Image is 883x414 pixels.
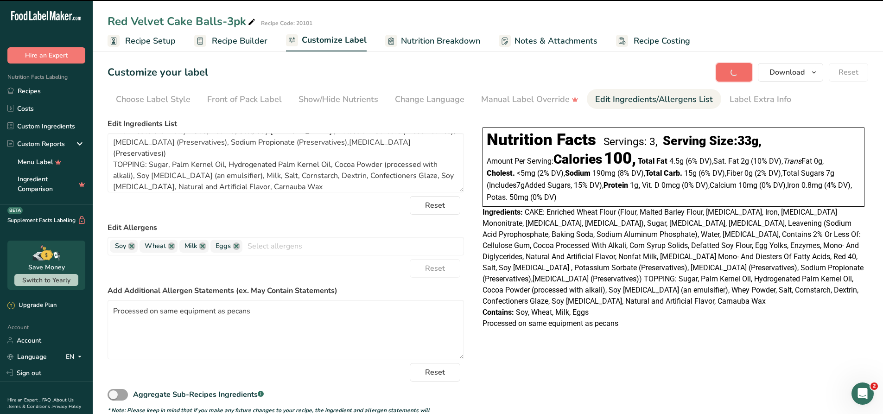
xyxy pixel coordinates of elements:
[630,181,638,190] span: 1g
[7,349,47,365] a: Language
[302,34,367,46] span: Customize Label
[530,193,557,202] span: ‏(0% DV)
[145,241,166,251] span: Wheat
[603,135,657,148] div: Servings: 3,
[242,239,464,253] input: Select allergens
[638,157,667,166] span: Total Fat
[565,169,591,178] span: Sodium
[517,169,535,178] span: <5mg
[822,157,824,166] span: ,
[783,157,801,166] i: Trans
[483,208,523,217] span: Ingredients:
[725,169,726,178] span: ,
[744,169,753,178] span: 0g
[108,13,257,30] div: Red Velvet Cake Balls-3pk
[829,63,868,82] button: Reset
[738,181,757,190] span: 10mg
[726,169,743,178] span: Fiber
[634,35,690,47] span: Recipe Costing
[730,93,791,106] div: Label Extra Info
[108,285,464,296] label: Add Additional Allergen Statements (ex. May Contain Statements)
[686,157,713,166] span: ‏(6% DV)
[42,397,53,403] a: FAQ .
[487,153,636,166] div: Amount Per Serving:
[7,139,65,149] div: Custom Reports
[712,157,713,166] span: ,
[261,19,312,27] div: Recipe Code: 20101
[286,30,367,52] a: Customize Label
[483,319,618,328] span: Processed on same equipment as pecans
[769,67,805,78] span: Download
[7,397,40,403] a: Hire an Expert .
[595,93,713,106] div: Edit Ingredients/Allergens List
[786,181,787,190] span: ,
[483,308,514,317] span: Contains:
[870,382,878,390] span: 2
[7,397,74,410] a: About Us .
[7,301,57,310] div: Upgrade Plan
[645,169,682,178] span: Total Carb.
[184,241,197,251] span: Milk
[604,149,636,168] span: 100,
[487,193,508,202] span: Potas.
[669,157,684,166] span: 4.5g
[125,35,176,47] span: Recipe Setup
[207,93,282,106] div: Front of Pack Label
[814,157,822,166] span: 0g
[783,157,812,166] span: Fat
[28,262,65,272] div: Save Money
[481,93,578,106] div: Manual Label Override
[564,169,565,178] span: ,
[108,222,464,233] label: Edit Allergens
[553,152,602,167] span: Calories
[603,181,628,190] span: Protein
[824,181,852,190] span: ‏(4% DV)
[781,169,782,178] span: ,
[108,31,176,51] a: Recipe Setup
[592,169,616,178] span: 190mg
[741,157,749,166] span: 2g
[781,157,783,166] span: ,
[574,181,603,190] span: ‏15% DV)
[116,93,191,106] div: Choose Label Style
[759,181,787,190] span: ‏(0% DV)
[115,241,126,251] span: Soy
[212,35,267,47] span: Recipe Builder
[108,65,208,80] h1: Customize your label
[642,181,660,190] span: Vit. D
[410,196,460,215] button: Reset
[638,181,640,190] span: ,
[851,181,852,190] span: ,
[216,241,231,251] span: Eggs
[755,169,782,178] span: ‏(2% DV)
[7,207,23,214] div: BETA
[537,169,565,178] span: ‏(2% DV)
[602,181,603,190] span: ,
[751,157,783,166] span: ‏(10% DV)
[758,63,823,82] button: Download
[661,181,680,190] span: 0mcg
[487,130,596,149] div: Nutrition Facts
[699,169,726,178] span: ‏(6% DV)
[425,367,445,378] span: Reset
[52,403,81,410] a: Privacy Policy
[616,31,690,51] a: Recipe Costing
[66,351,85,362] div: EN
[499,31,597,51] a: Notes & Attachments
[487,181,489,190] span: (
[708,181,710,190] span: ,
[516,308,589,317] span: Soy, Wheat, Milk, Eggs
[516,181,525,190] span: 7g
[782,169,824,178] span: Total Sugars
[395,93,464,106] div: Change Language
[194,31,267,51] a: Recipe Builder
[787,181,800,190] span: Iron
[509,193,528,202] span: 50mg
[801,181,822,190] span: 0.8mg
[410,363,460,382] button: Reset
[133,389,264,400] div: Aggregate Sub-Recipes Ingredients
[483,208,864,306] span: CAKE: Enriched Wheat Flour (Flour, Malted Barley Flour, [MEDICAL_DATA], Iron, [MEDICAL_DATA] Mono...
[299,93,378,106] div: Show/Hide Nutrients
[644,169,645,178] span: ,
[410,259,460,278] button: Reset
